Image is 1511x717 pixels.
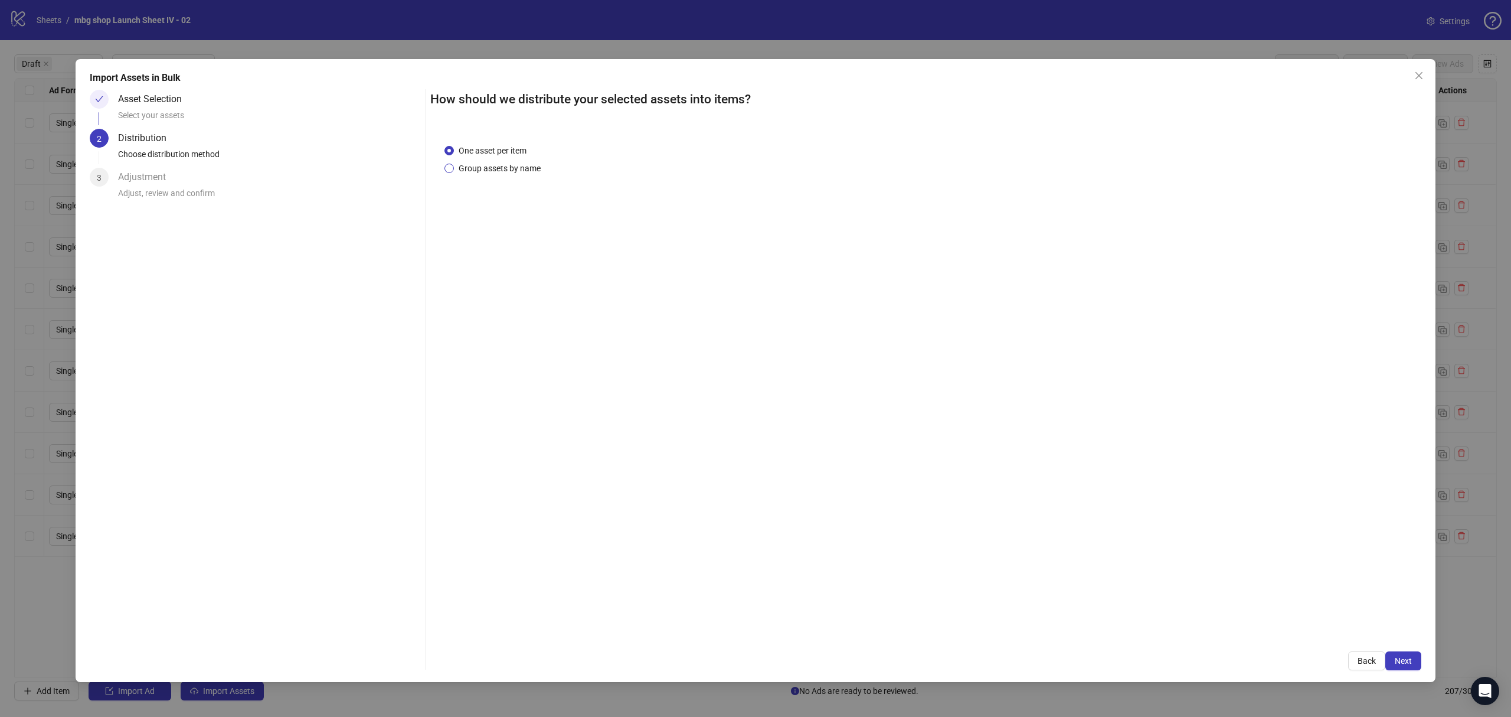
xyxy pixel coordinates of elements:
span: One asset per item [454,144,531,157]
div: Distribution [118,129,176,148]
span: Next [1395,656,1412,666]
span: 2 [97,134,102,144]
div: Asset Selection [118,90,191,109]
h2: How should we distribute your selected assets into items? [430,90,1421,109]
div: Choose distribution method [118,148,420,168]
span: Back [1358,656,1376,666]
div: Adjustment [118,168,175,187]
button: Close [1409,66,1428,85]
span: close [1414,71,1424,80]
div: Open Intercom Messenger [1471,677,1499,705]
div: Select your assets [118,109,420,129]
button: Next [1385,651,1421,670]
span: 3 [97,173,102,182]
button: Back [1348,651,1385,670]
div: Import Assets in Bulk [90,71,1421,85]
span: check [95,95,103,103]
div: Adjust, review and confirm [118,187,420,207]
span: Group assets by name [454,162,545,175]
